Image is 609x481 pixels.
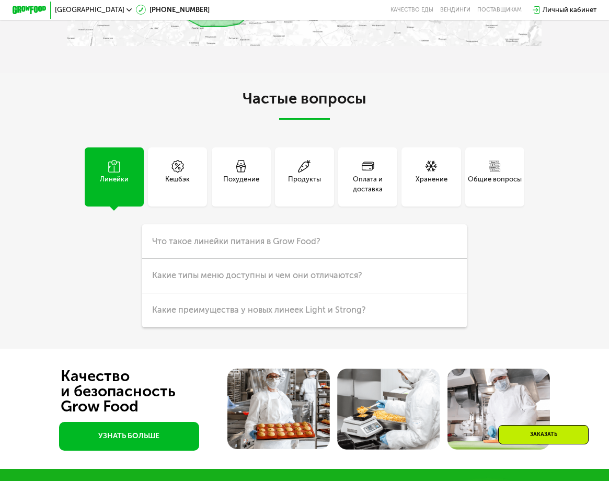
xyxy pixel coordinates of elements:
[55,7,124,14] span: [GEOGRAPHIC_DATA]
[288,174,321,194] div: Продукты
[67,90,541,120] h2: Частые вопросы
[477,7,522,14] div: поставщикам
[165,174,190,194] div: Кешбэк
[338,174,397,194] div: Оплата и доставка
[223,174,259,194] div: Похудение
[416,174,447,194] div: Хранение
[468,174,522,194] div: Общие вопросы
[390,7,433,14] a: Качество еды
[152,270,362,280] span: Какие типы меню доступны и чем они отличаются?
[100,174,129,194] div: Линейки
[61,369,203,414] div: Качество и безопасность Grow Food
[440,7,470,14] a: Вендинги
[498,425,589,444] div: Заказать
[152,305,366,315] span: Какие преимущества у новых линеек Light и Strong?
[59,422,199,451] a: УЗНАТЬ БОЛЬШЕ
[136,5,210,15] a: [PHONE_NUMBER]
[152,236,320,246] span: Что такое линейки питания в Grow Food?
[543,5,596,15] div: Личный кабинет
